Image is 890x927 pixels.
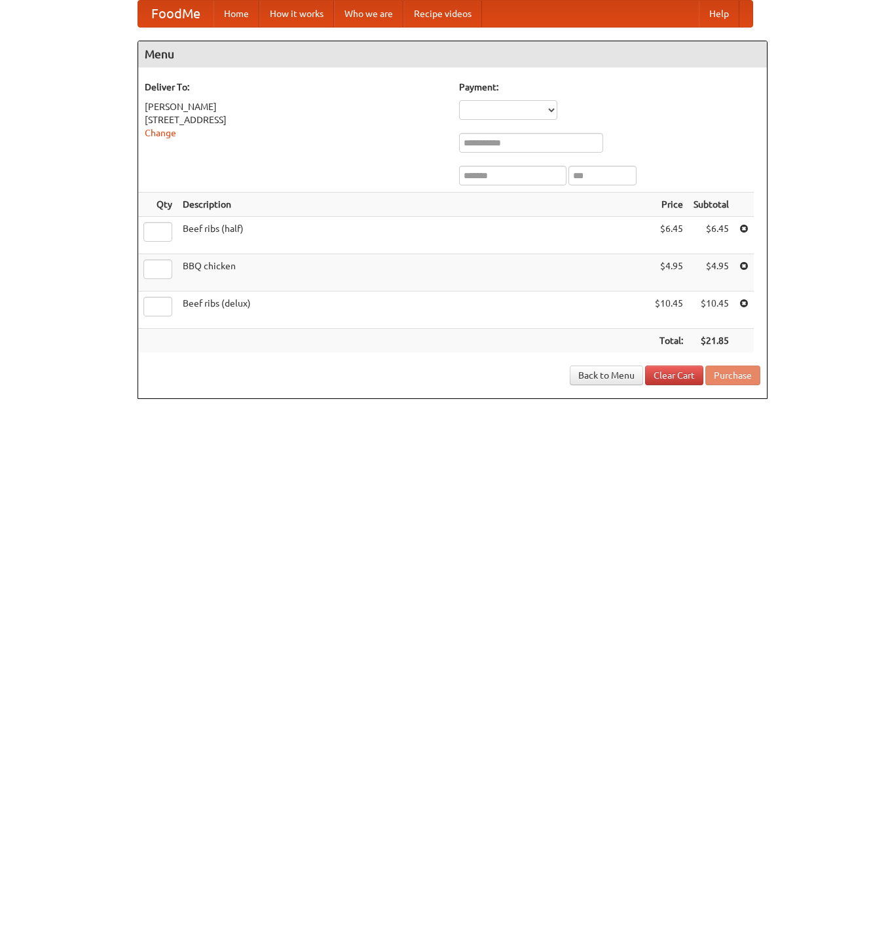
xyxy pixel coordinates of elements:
[650,254,688,292] td: $4.95
[145,81,446,94] h5: Deliver To:
[688,292,734,329] td: $10.45
[138,193,177,217] th: Qty
[650,217,688,254] td: $6.45
[699,1,739,27] a: Help
[177,217,650,254] td: Beef ribs (half)
[459,81,760,94] h5: Payment:
[688,193,734,217] th: Subtotal
[650,193,688,217] th: Price
[570,366,643,385] a: Back to Menu
[177,193,650,217] th: Description
[650,292,688,329] td: $10.45
[145,100,446,113] div: [PERSON_NAME]
[145,113,446,126] div: [STREET_ADDRESS]
[688,329,734,353] th: $21.85
[138,41,767,67] h4: Menu
[145,128,176,138] a: Change
[650,329,688,353] th: Total:
[688,254,734,292] td: $4.95
[259,1,334,27] a: How it works
[645,366,703,385] a: Clear Cart
[177,254,650,292] td: BBQ chicken
[213,1,259,27] a: Home
[705,366,760,385] button: Purchase
[688,217,734,254] td: $6.45
[138,1,213,27] a: FoodMe
[403,1,482,27] a: Recipe videos
[334,1,403,27] a: Who we are
[177,292,650,329] td: Beef ribs (delux)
